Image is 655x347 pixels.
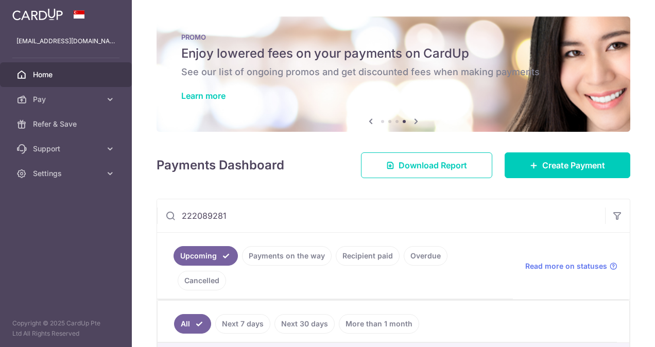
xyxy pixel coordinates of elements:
span: Read more on statuses [525,261,607,271]
h4: Payments Dashboard [157,156,284,175]
img: Latest Promos banner [157,16,630,132]
span: Settings [33,168,101,179]
p: PROMO [181,33,606,41]
a: Payments on the way [242,246,332,266]
input: Search by recipient name, payment id or reference [157,199,605,232]
iframe: Opens a widget where you can find more information [589,316,645,342]
a: Cancelled [178,271,226,290]
a: Next 30 days [274,314,335,334]
a: Overdue [404,246,447,266]
span: Download Report [399,159,467,171]
a: All [174,314,211,334]
p: [EMAIL_ADDRESS][DOMAIN_NAME] [16,36,115,46]
span: Home [33,70,101,80]
span: Refer & Save [33,119,101,129]
span: Pay [33,94,101,105]
h5: Enjoy lowered fees on your payments on CardUp [181,45,606,62]
a: Learn more [181,91,226,101]
a: Create Payment [505,152,630,178]
img: CardUp [12,8,63,21]
a: More than 1 month [339,314,419,334]
a: Upcoming [174,246,238,266]
span: Create Payment [542,159,605,171]
a: Next 7 days [215,314,270,334]
a: Recipient paid [336,246,400,266]
span: Support [33,144,101,154]
a: Read more on statuses [525,261,617,271]
h6: See our list of ongoing promos and get discounted fees when making payments [181,66,606,78]
a: Download Report [361,152,492,178]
